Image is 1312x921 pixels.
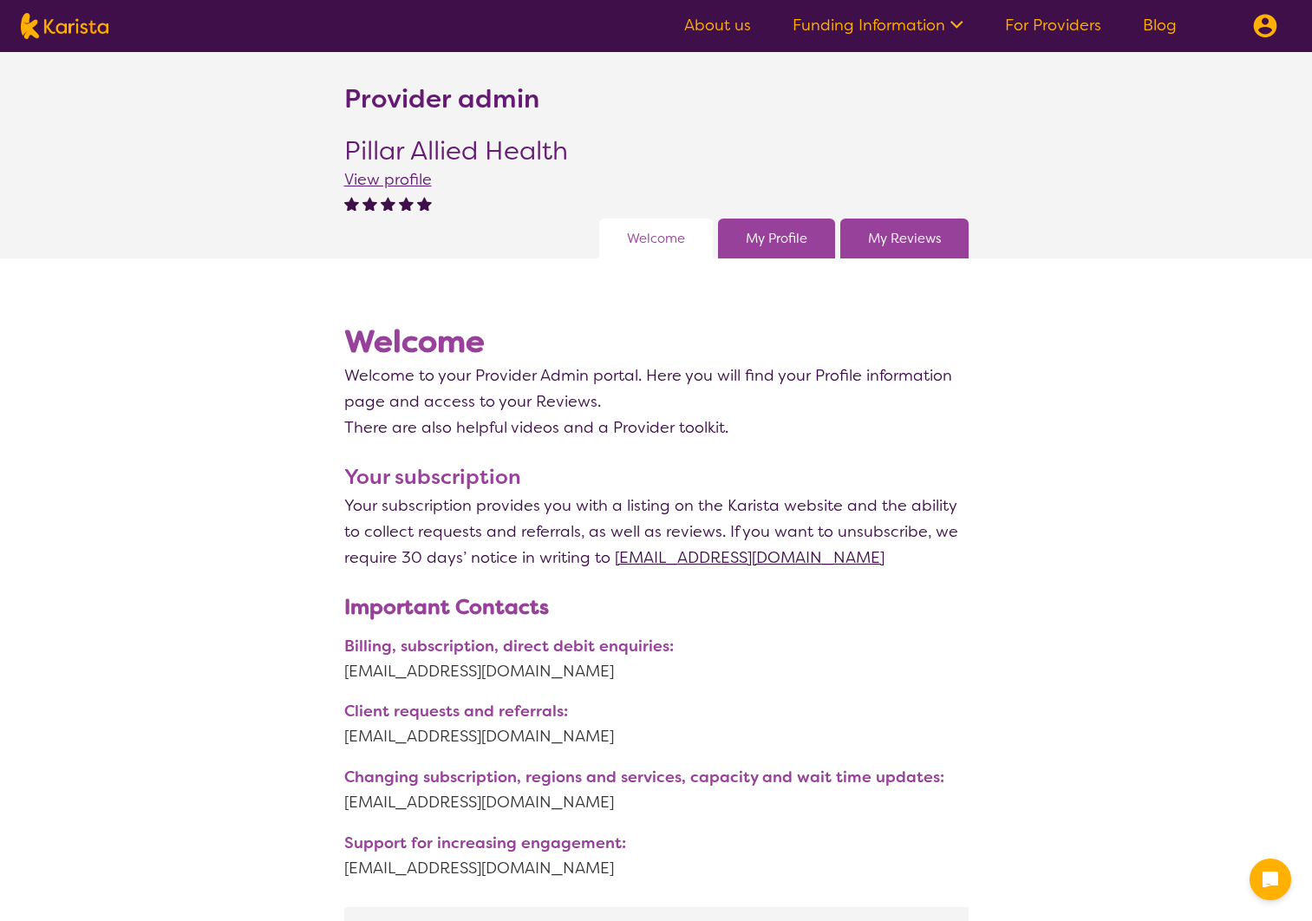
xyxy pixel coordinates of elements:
[399,196,414,211] img: fullstar
[344,832,969,855] p: Support for increasing engagement:
[1143,15,1177,36] a: Blog
[344,321,969,363] h1: Welcome
[344,493,969,571] p: Your subscription provides you with a listing on the Karista website and the ability to collect r...
[344,363,969,415] p: Welcome to your Provider Admin portal. Here you will find your Profile information page and acces...
[381,196,395,211] img: fullstar
[417,196,432,211] img: fullstar
[344,169,432,190] a: View profile
[615,547,884,568] a: [EMAIL_ADDRESS][DOMAIN_NAME]
[344,635,969,658] p: Billing, subscription, direct debit enquiries:
[1005,15,1101,36] a: For Providers
[344,855,969,881] a: [EMAIL_ADDRESS][DOMAIN_NAME]
[344,415,969,441] p: There are also helpful videos and a Provider toolkit.
[344,700,969,723] p: Client requests and referrals:
[684,15,751,36] a: About us
[344,766,969,789] p: Changing subscription, regions and services, capacity and wait time updates:
[1253,14,1277,38] img: menu
[344,196,359,211] img: fullstar
[868,225,941,251] a: My Reviews
[344,461,969,493] h3: Your subscription
[746,225,807,251] a: My Profile
[344,658,969,684] a: [EMAIL_ADDRESS][DOMAIN_NAME]
[344,135,568,167] h2: Pillar Allied Health
[344,789,969,815] a: [EMAIL_ADDRESS][DOMAIN_NAME]
[362,196,377,211] img: fullstar
[627,225,685,251] a: Welcome
[793,15,963,36] a: Funding Information
[344,593,549,621] b: Important Contacts
[344,723,969,749] a: [EMAIL_ADDRESS][DOMAIN_NAME]
[344,83,539,114] h2: Provider admin
[21,13,108,39] img: Karista logo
